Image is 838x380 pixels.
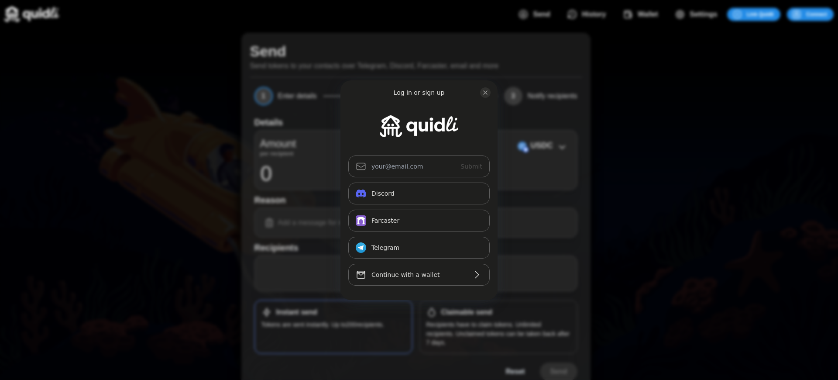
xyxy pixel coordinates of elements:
[371,269,467,280] div: Continue with a wallet
[348,210,490,231] button: Farcaster
[394,88,445,97] div: Log in or sign up
[380,115,458,137] img: Quidli Dapp logo
[348,264,490,286] button: Continue with a wallet
[460,163,482,170] span: Submit
[348,183,490,204] button: Discord
[453,155,490,177] button: Submit
[348,155,490,177] input: Submit
[480,87,491,98] button: close modal
[348,237,490,259] button: Telegram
